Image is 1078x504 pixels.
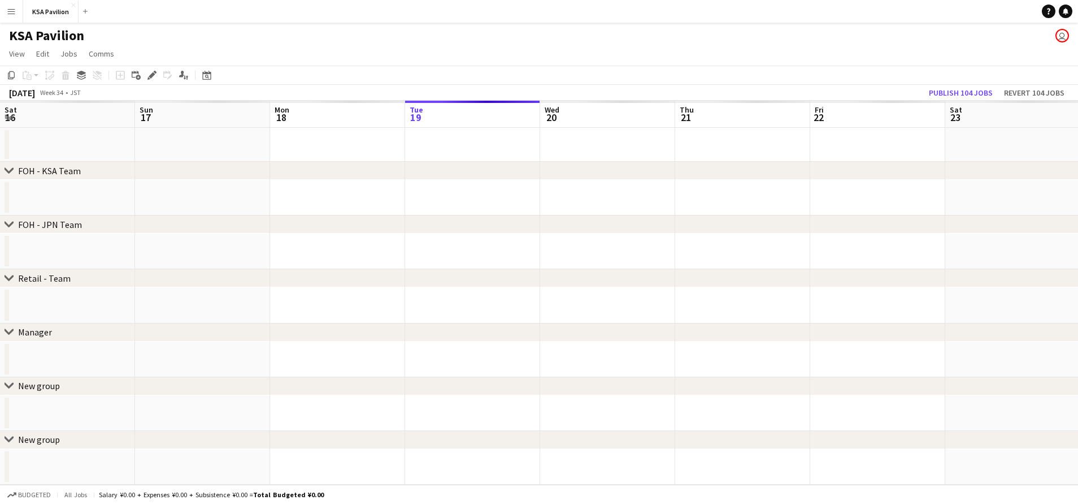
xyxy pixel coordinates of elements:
[815,105,824,115] span: Fri
[545,105,559,115] span: Wed
[23,1,79,23] button: KSA Pavilion
[273,111,289,124] span: 18
[410,105,423,115] span: Tue
[1055,29,1069,42] app-user-avatar: Yousef Alabdulmuhsin
[18,326,52,338] div: Manager
[18,165,81,176] div: FOH - KSA Team
[32,46,54,61] a: Edit
[948,111,962,124] span: 23
[999,85,1069,100] button: Revert 104 jobs
[275,105,289,115] span: Mon
[18,491,51,499] span: Budgeted
[408,111,423,124] span: 19
[9,87,35,98] div: [DATE]
[680,105,694,115] span: Thu
[253,490,324,499] span: Total Budgeted ¥0.00
[543,111,559,124] span: 20
[5,105,17,115] span: Sat
[18,273,71,284] div: Retail - Team
[138,111,153,124] span: 17
[140,105,153,115] span: Sun
[924,85,997,100] button: Publish 104 jobs
[60,49,77,59] span: Jobs
[99,490,324,499] div: Salary ¥0.00 + Expenses ¥0.00 + Subsistence ¥0.00 =
[18,380,60,391] div: New group
[56,46,82,61] a: Jobs
[813,111,824,124] span: 22
[18,219,82,230] div: FOH - JPN Team
[84,46,119,61] a: Comms
[18,434,60,446] div: New group
[5,46,29,61] a: View
[3,111,17,124] span: 16
[9,27,84,44] h1: KSA Pavilion
[36,49,49,59] span: Edit
[6,489,53,501] button: Budgeted
[89,49,114,59] span: Comms
[9,49,25,59] span: View
[678,111,694,124] span: 21
[62,490,89,499] span: All jobs
[37,88,66,97] span: Week 34
[70,88,81,97] div: JST
[950,105,962,115] span: Sat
